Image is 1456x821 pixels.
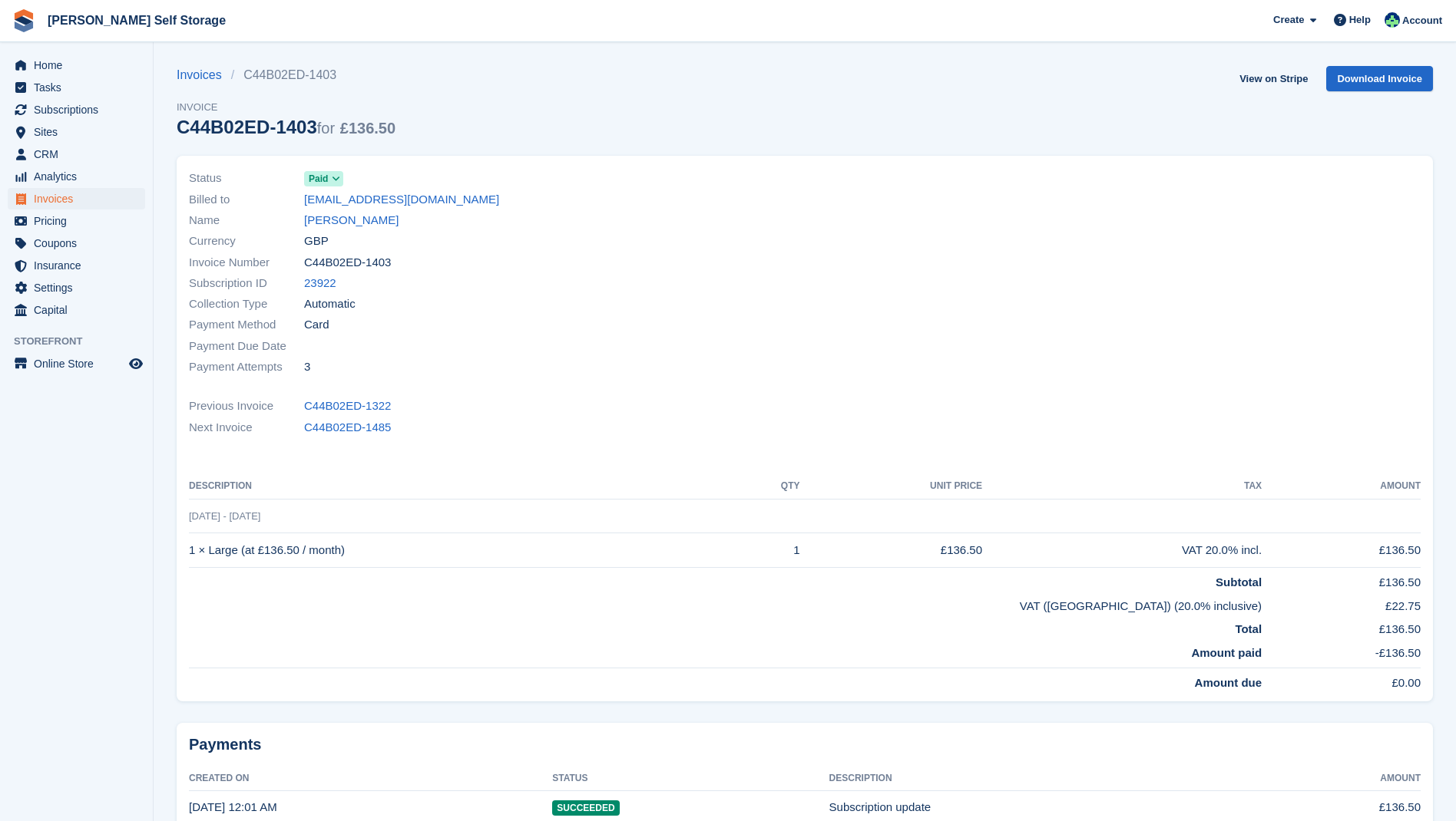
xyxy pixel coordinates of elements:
[8,121,145,143] a: menu
[8,255,145,276] a: menu
[189,170,304,187] span: Status
[8,99,145,120] a: menu
[1402,13,1442,28] span: Account
[177,100,395,115] span: Invoice
[189,232,304,250] span: Currency
[14,334,153,349] span: Storefront
[552,800,619,816] span: Succeeded
[41,8,232,33] a: [PERSON_NAME] Self Storage
[189,338,304,355] span: Payment Due Date
[1262,533,1421,568] td: £136.50
[127,354,145,373] a: Preview store
[1326,66,1433,91] a: Download Invoice
[304,295,356,313] span: Automatic
[733,533,799,568] td: 1
[189,767,552,791] th: Created On
[189,510,260,522] span: [DATE] - [DATE]
[799,533,982,568] td: £136.50
[982,542,1262,559] div: VAT 20.0% incl.
[189,533,733,568] td: 1 × Large (at £136.50 / month)
[1191,646,1262,659] strong: Amount paid
[34,299,126,321] span: Capital
[8,166,145,187] a: menu
[304,212,399,229] a: [PERSON_NAME]
[1349,12,1371,28] span: Help
[34,255,126,276] span: Insurance
[34,77,126,98] span: Tasks
[1249,767,1421,791] th: Amount
[304,316,329,334] span: Card
[189,358,304,376] span: Payment Attempts
[12,9,35,32] img: stora-icon-8386f47178a22dfd0bd8f6a31ec36ba5ce8667c1dd55bd0f319d3a0aa187defe.svg
[1262,568,1421,592] td: £136.50
[8,188,145,209] a: menu
[304,170,343,187] a: Paid
[8,143,145,165] a: menu
[189,735,1421,754] h2: Payments
[189,275,304,292] span: Subscription ID
[304,254,391,272] span: C44B02ED-1403
[982,474,1262,499] th: Tax
[829,767,1249,791] th: Description
[177,66,231,84] a: Invoices
[1233,66,1314,91] a: View on Stripe
[189,419,304,437] span: Next Invoice
[189,212,304,229] span: Name
[1235,622,1262,635] strong: Total
[34,54,126,76] span: Home
[34,353,126,374] span: Online Store
[34,188,126,209] span: Invoices
[1262,615,1421,638] td: £136.50
[189,800,277,813] time: 2024-01-26 00:01:49 UTC
[304,397,391,415] a: C44B02ED-1322
[189,316,304,334] span: Payment Method
[34,277,126,298] span: Settings
[189,254,304,272] span: Invoice Number
[304,275,336,292] a: 23922
[177,66,395,84] nav: breadcrumbs
[799,474,982,499] th: Unit Price
[1385,12,1400,28] img: Dafydd Pritchard
[309,172,328,186] span: Paid
[189,295,304,313] span: Collection Type
[8,232,145,254] a: menu
[733,474,799,499] th: QTY
[1195,676,1262,689] strong: Amount due
[304,191,499,209] a: [EMAIL_ADDRESS][DOMAIN_NAME]
[8,210,145,232] a: menu
[304,419,391,437] a: C44B02ED-1485
[189,474,733,499] th: Description
[8,54,145,76] a: menu
[8,77,145,98] a: menu
[317,120,335,137] span: for
[34,232,126,254] span: Coupons
[1262,592,1421,615] td: £22.75
[177,117,395,137] div: C44B02ED-1403
[189,191,304,209] span: Billed to
[8,353,145,374] a: menu
[1273,12,1304,28] span: Create
[34,166,126,187] span: Analytics
[189,397,304,415] span: Previous Invoice
[1262,638,1421,668] td: -£136.50
[1262,474,1421,499] th: Amount
[34,121,126,143] span: Sites
[340,120,395,137] span: £136.50
[8,299,145,321] a: menu
[8,277,145,298] a: menu
[304,232,329,250] span: GBP
[1262,668,1421,692] td: £0.00
[304,358,310,376] span: 3
[1216,575,1262,589] strong: Subtotal
[34,210,126,232] span: Pricing
[189,592,1262,615] td: VAT ([GEOGRAPHIC_DATA]) (20.0% inclusive)
[34,143,126,165] span: CRM
[552,767,829,791] th: Status
[34,99,126,120] span: Subscriptions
